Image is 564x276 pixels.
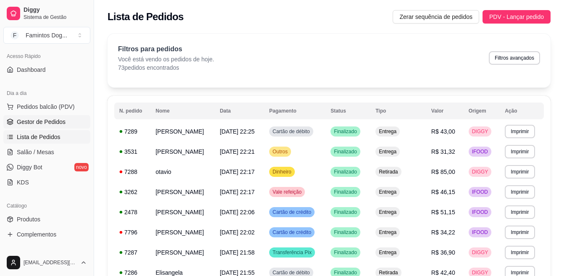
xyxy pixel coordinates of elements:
a: Complementos [3,228,90,241]
h2: Lista de Pedidos [108,10,184,24]
th: Nome [150,103,215,119]
button: [EMAIL_ADDRESS][DOMAIN_NAME] [3,252,90,273]
span: Cartão de débito [271,269,312,276]
a: Dashboard [3,63,90,76]
div: Catálogo [3,199,90,213]
span: Diggy [24,6,87,14]
span: Dinheiro [271,168,293,175]
span: KDS [17,178,29,187]
button: Imprimir [505,226,535,239]
span: IFOOD [470,229,490,236]
span: DIGGY [470,249,490,256]
span: Dashboard [17,66,46,74]
span: [DATE] 22:17 [220,189,254,195]
span: R$ 46,15 [431,189,455,195]
span: [DATE] 22:25 [220,128,254,135]
span: R$ 43,00 [431,128,455,135]
span: DIGGY [470,269,490,276]
th: Valor [426,103,464,119]
span: Cartão de crédito [271,209,313,216]
span: Entrega [377,128,398,135]
div: 7287 [119,248,145,257]
button: Imprimir [505,246,535,259]
span: Outros [271,148,289,155]
a: Produtos [3,213,90,226]
div: 7289 [119,127,145,136]
div: Famintos Dog ... [26,31,67,39]
span: Sistema de Gestão [24,14,87,21]
span: Zerar sequência de pedidos [399,12,472,21]
a: DiggySistema de Gestão [3,3,90,24]
span: R$ 51,15 [431,209,455,216]
span: Cartão de débito [271,128,312,135]
span: R$ 34,22 [431,229,455,236]
td: [PERSON_NAME] [150,242,215,263]
span: Pedidos balcão (PDV) [17,103,75,111]
span: IFOOD [470,189,490,195]
a: Gestor de Pedidos [3,115,90,129]
a: Salão / Mesas [3,145,90,159]
button: Imprimir [505,145,535,158]
button: PDV - Lançar pedido [483,10,551,24]
span: Vale refeição [271,189,303,195]
div: 3262 [119,188,145,196]
span: DIGGY [470,128,490,135]
span: [DATE] 22:17 [220,168,254,175]
p: 73 pedidos encontrados [118,63,214,72]
div: 3531 [119,147,145,156]
div: 2478 [119,208,145,216]
th: Pagamento [264,103,325,119]
th: Tipo [370,103,426,119]
button: Zerar sequência de pedidos [393,10,479,24]
td: [PERSON_NAME] [150,121,215,142]
span: R$ 85,00 [431,168,455,175]
span: [DATE] 22:06 [220,209,254,216]
span: [DATE] 22:02 [220,229,254,236]
a: KDS [3,176,90,189]
span: [DATE] 21:58 [220,249,254,256]
span: PDV - Lançar pedido [489,12,544,21]
div: 7288 [119,168,145,176]
span: Finalizado [332,209,359,216]
span: Entrega [377,148,398,155]
span: Lista de Pedidos [17,133,60,141]
span: IFOOD [470,209,490,216]
td: [PERSON_NAME] [150,202,215,222]
th: N. pedido [114,103,150,119]
a: Lista de Pedidos [3,130,90,144]
span: Diggy Bot [17,163,42,171]
span: Complementos [17,230,56,239]
span: Entrega [377,249,398,256]
span: R$ 31,32 [431,148,455,155]
span: R$ 42,40 [431,269,455,276]
th: Origem [464,103,500,119]
span: Finalizado [332,229,359,236]
span: Produtos [17,215,40,223]
span: Entrega [377,209,398,216]
span: Finalizado [332,189,359,195]
span: [EMAIL_ADDRESS][DOMAIN_NAME] [24,259,77,266]
button: Pedidos balcão (PDV) [3,100,90,113]
span: DIGGY [470,168,490,175]
span: Gestor de Pedidos [17,118,66,126]
button: Filtros avançados [489,51,540,65]
span: [DATE] 22:21 [220,148,254,155]
th: Ação [500,103,544,119]
button: Imprimir [505,205,535,219]
div: Dia a dia [3,87,90,100]
td: otavio [150,162,215,182]
div: Acesso Rápido [3,50,90,63]
span: [DATE] 21:55 [220,269,254,276]
span: Finalizado [332,249,359,256]
th: Status [325,103,370,119]
button: Imprimir [505,185,535,199]
span: Transferência Pix [271,249,313,256]
th: Data [215,103,264,119]
span: Retirada [377,269,399,276]
td: [PERSON_NAME] [150,222,215,242]
span: Salão / Mesas [17,148,54,156]
span: Finalizado [332,128,359,135]
span: IFOOD [470,148,490,155]
button: Select a team [3,27,90,44]
span: Finalizado [332,168,359,175]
